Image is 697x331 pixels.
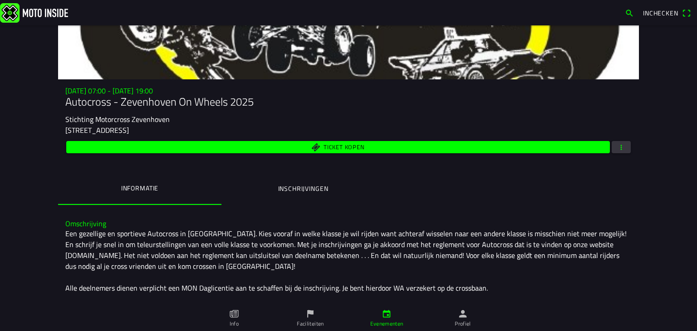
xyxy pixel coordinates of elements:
ion-text: [STREET_ADDRESS] [65,125,129,136]
ion-text: Stichting Motorcross Zevenhoven [65,114,170,125]
a: Incheckenqr scanner [638,5,695,20]
h3: Omschrijving [65,219,632,228]
h1: Autocross - Zevenhoven On Wheels 2025 [65,95,632,108]
div: Een gezellige en sportieve Autocross in [GEOGRAPHIC_DATA]. Kies vooraf in welke klasse je wil rij... [65,228,632,326]
h3: [DATE] 07:00 - [DATE] 19:00 [65,87,632,95]
span: Ticket kopen [324,144,364,150]
ion-label: Informatie [121,183,158,193]
ion-label: Profiel [455,320,471,328]
ion-label: Inschrijvingen [278,184,329,194]
ion-icon: flag [305,309,315,319]
ion-label: Evenementen [370,320,403,328]
ion-label: Info [230,320,239,328]
ion-icon: person [458,309,468,319]
span: Inchecken [643,8,678,18]
ion-icon: calendar [382,309,392,319]
ion-icon: paper [229,309,239,319]
ion-label: Faciliteiten [297,320,324,328]
a: search [620,5,638,20]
